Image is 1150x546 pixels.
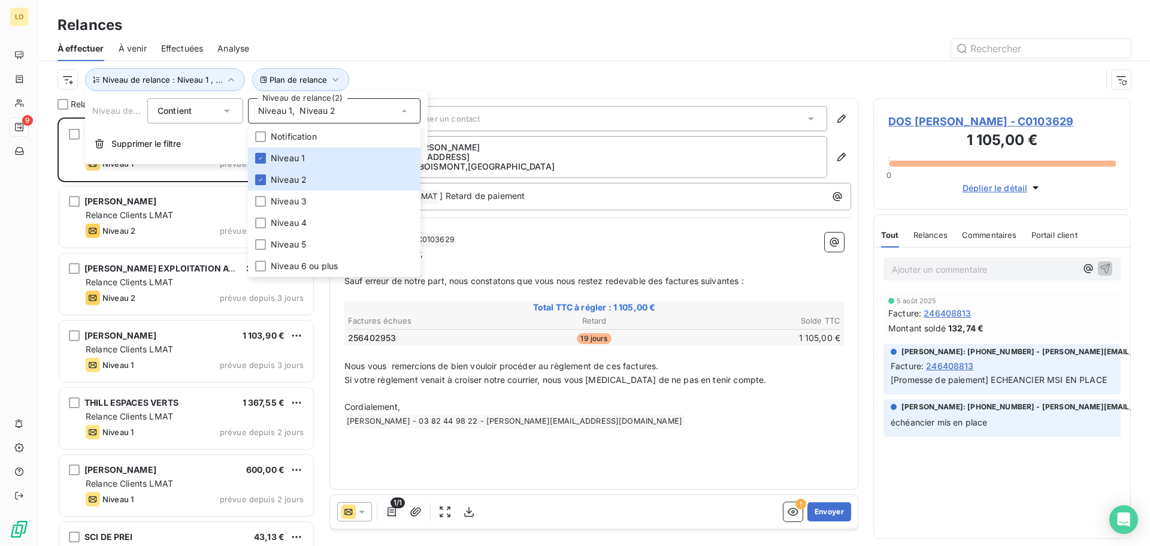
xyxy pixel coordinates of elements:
span: Niveau de relance : Niveau 1 , ... [102,75,223,85]
span: À effectuer [57,43,104,55]
span: Commentaires [962,230,1017,240]
span: prévue depuis 3 jours [220,360,304,370]
span: À venir [119,43,147,55]
img: Logo LeanPay [10,520,29,539]
span: Portail client [1031,230,1078,240]
button: Plan de relance [252,68,349,91]
span: , [292,105,295,117]
button: Envoyer [807,502,851,521]
span: 600,00 € [246,464,285,475]
span: Supprimer le filtre [111,138,181,150]
span: Relance Clients LMAT [86,210,173,220]
button: Supprimer le filtre [85,131,428,157]
span: Niveau 2 [102,293,135,303]
span: Niveau 2 [102,226,135,236]
span: Niveau 5 [271,239,306,251]
div: grid [57,117,315,546]
span: Niveau 1 [102,427,134,437]
span: Notification [271,131,317,143]
span: prévue depuis 2 jours [220,494,304,504]
span: Niveau 1 [102,494,134,504]
p: DOS [PERSON_NAME] [389,143,817,152]
th: Factures échues [347,315,511,327]
span: Facture : [891,360,924,372]
span: Relance Clients LMAT [86,277,173,287]
input: Rechercher [951,39,1131,58]
span: 1 103,90 € [243,330,285,340]
span: prévue depuis 2 jours [220,427,304,437]
span: Sauf erreur de notre part, nous constatons que vous nous restez redevable des factures suivantes : [344,276,744,286]
span: Niveau 2 [299,105,335,117]
span: 256402953 [348,332,396,344]
span: C0103629 [415,233,456,247]
span: Relance Clients LMAT [86,478,173,488]
span: Niveau 2 [271,174,307,186]
th: Solde TTC [677,315,841,327]
span: ] Retard de paiement [440,191,525,201]
span: THILL ESPACES VERTS [84,397,178,408]
span: Si votre règlement venait à croiser notre courrier, nous vous [MEDICAL_DATA] de ne pas en tenir c... [344,375,766,385]
div: LO [10,7,29,26]
td: 1 105,00 € [677,331,841,345]
span: Effectuées [161,43,204,55]
span: [PERSON_NAME] EXPLOITATION AGRICOLE [84,263,266,273]
button: Déplier le détail [959,181,1046,195]
span: [PERSON_NAME] - 03 82 44 98 22 - [PERSON_NAME][EMAIL_ADDRESS][DOMAIN_NAME] [345,415,684,429]
span: Montant soldé [888,322,946,334]
span: Niveau 1 [102,360,134,370]
span: 5 août 2025 [897,297,937,304]
span: Niveau 6 ou plus [271,260,338,272]
span: Relance Clients LMAT [86,344,173,354]
span: 246408813 [924,307,971,319]
span: 132,74 € [948,322,983,334]
span: Niveau 1 [271,152,305,164]
button: Niveau de relance : Niveau 1 , ... [85,68,245,91]
span: échéancier mis en place [891,417,987,427]
span: 0 [886,170,891,180]
span: Cordialement, [344,402,400,412]
span: 246408813 [926,360,973,372]
span: 1/1 [391,497,405,508]
span: Niveau 4 [271,217,307,229]
span: 1 367,55 € [243,397,285,408]
span: Tout [881,230,899,240]
h3: Relances [57,14,122,36]
span: DOS [PERSON_NAME] [84,129,177,139]
p: 54620 BOISMONT , [GEOGRAPHIC_DATA] [389,162,817,171]
span: Niveau de relance [92,105,165,116]
span: Nous vous remercions de bien vouloir procéder au règlement de ces factures. [344,361,658,371]
span: SCI DE PREI [84,532,133,542]
span: Sélectionner un contact [389,114,480,123]
span: 19 jours [577,333,611,344]
span: Relances [71,98,107,110]
span: DOS [PERSON_NAME] - C0103629 [888,113,1116,129]
span: [PERSON_NAME] [84,330,156,340]
span: Total TTC à régler : 1 105,00 € [346,301,842,313]
span: Analyse [217,43,249,55]
span: Niveau 1 [258,105,292,117]
span: Plan de relance [270,75,327,85]
span: [PERSON_NAME] [84,464,156,475]
span: 43,13 € [254,532,285,542]
span: 3 334,22 € [246,263,292,273]
span: 9 [22,115,33,126]
span: Contient [158,105,192,116]
th: Retard [512,315,676,327]
p: [STREET_ADDRESS] [389,152,817,162]
h3: 1 105,00 € [888,129,1116,153]
span: [Promesse de paiement] ECHEANCIER MSI EN PLACE [891,375,1107,385]
span: Relance Clients LMAT [86,411,173,421]
span: Déplier le détail [963,182,1028,194]
div: Open Intercom Messenger [1109,505,1138,534]
span: prévue depuis 3 jours [220,226,304,236]
span: prévue depuis 3 jours [220,293,304,303]
span: [PERSON_NAME] [84,196,156,206]
span: Relances [913,230,948,240]
span: Facture : [888,307,921,319]
span: Niveau 3 [271,195,307,207]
